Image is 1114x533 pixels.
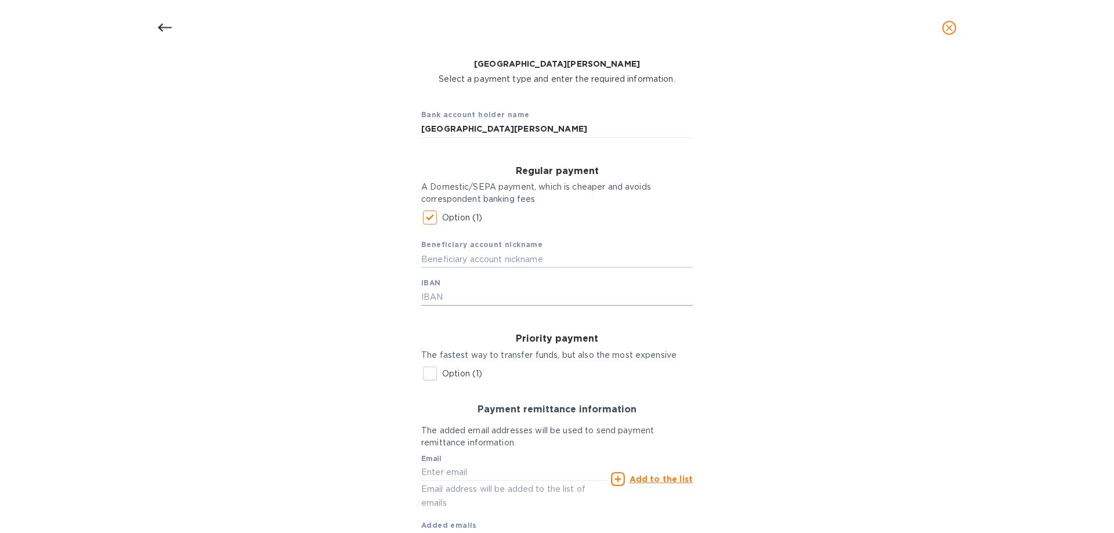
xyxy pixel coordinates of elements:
input: IBAN [421,289,693,306]
button: close [935,14,963,42]
p: Option (1) [442,368,482,380]
p: A Domestic/SEPA payment, which is cheaper and avoids correspondent banking fees [421,181,693,205]
b: Beneficiary account nickname [421,240,542,249]
p: The added email addresses will be used to send payment remittance information. [421,425,693,449]
h3: Priority payment [421,333,693,345]
h3: Regular payment [421,166,693,177]
p: Email address will be added to the list of emails [421,483,606,509]
p: Select a payment type and enter the required information. [439,73,675,85]
u: Add to the list [630,474,693,484]
h3: Payment remittance information [421,404,693,415]
b: Added emails [421,521,477,530]
b: IBAN [421,278,441,287]
p: The fastest way to transfer funds, but also the most expensive [421,349,693,361]
b: Bank account holder name [421,110,530,119]
p: Option (1) [442,212,482,224]
input: Enter email [421,464,606,481]
input: Beneficiary account nickname [421,251,693,268]
b: [GEOGRAPHIC_DATA][PERSON_NAME] [474,59,640,68]
label: Email [421,455,442,462]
